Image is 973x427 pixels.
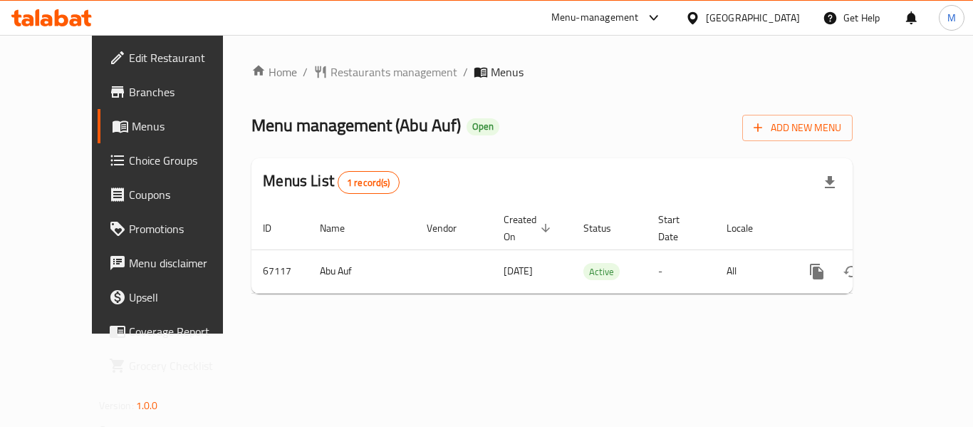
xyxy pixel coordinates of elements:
li: / [303,63,308,81]
span: Status [583,220,630,237]
span: Promotions [129,220,243,237]
div: Active [583,263,620,280]
button: more [800,254,834,289]
span: ID [263,220,290,237]
span: Edit Restaurant [129,49,243,66]
span: Coupons [129,186,243,203]
div: Open [467,118,499,135]
a: Promotions [98,212,254,246]
div: Export file [813,165,847,200]
span: M [947,10,956,26]
a: Branches [98,75,254,109]
span: Active [583,264,620,280]
td: Abu Auf [308,249,415,293]
span: Restaurants management [331,63,457,81]
td: - [647,249,715,293]
span: 1 record(s) [338,176,399,190]
button: Add New Menu [742,115,853,141]
span: Vendor [427,220,475,237]
table: enhanced table [251,207,948,294]
a: Home [251,63,297,81]
a: Menus [98,109,254,143]
span: Choice Groups [129,152,243,169]
span: Menu disclaimer [129,254,243,272]
span: Start Date [658,211,698,245]
a: Coverage Report [98,314,254,349]
h2: Menus List [263,170,399,194]
li: / [463,63,468,81]
span: 1.0.0 [136,396,158,415]
span: Upsell [129,289,243,306]
div: Total records count [338,171,400,194]
span: Open [467,120,499,133]
a: Coupons [98,178,254,212]
nav: breadcrumb [251,63,853,81]
a: Edit Restaurant [98,41,254,75]
span: Add New Menu [754,119,841,137]
span: Name [320,220,363,237]
span: Coverage Report [129,323,243,340]
a: Menu disclaimer [98,246,254,280]
th: Actions [789,207,948,250]
span: Locale [727,220,771,237]
span: Menu management ( Abu Auf ) [251,109,461,141]
span: Branches [129,83,243,101]
td: 67117 [251,249,308,293]
a: Upsell [98,280,254,314]
td: All [715,249,789,293]
a: Restaurants management [313,63,457,81]
span: Menus [132,118,243,135]
a: Grocery Checklist [98,349,254,383]
span: Grocery Checklist [129,357,243,374]
span: Version: [99,396,134,415]
div: [GEOGRAPHIC_DATA] [706,10,800,26]
span: Menus [491,63,524,81]
span: Created On [504,211,555,245]
span: [DATE] [504,262,533,280]
a: Choice Groups [98,143,254,178]
div: Menu-management [551,9,639,26]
